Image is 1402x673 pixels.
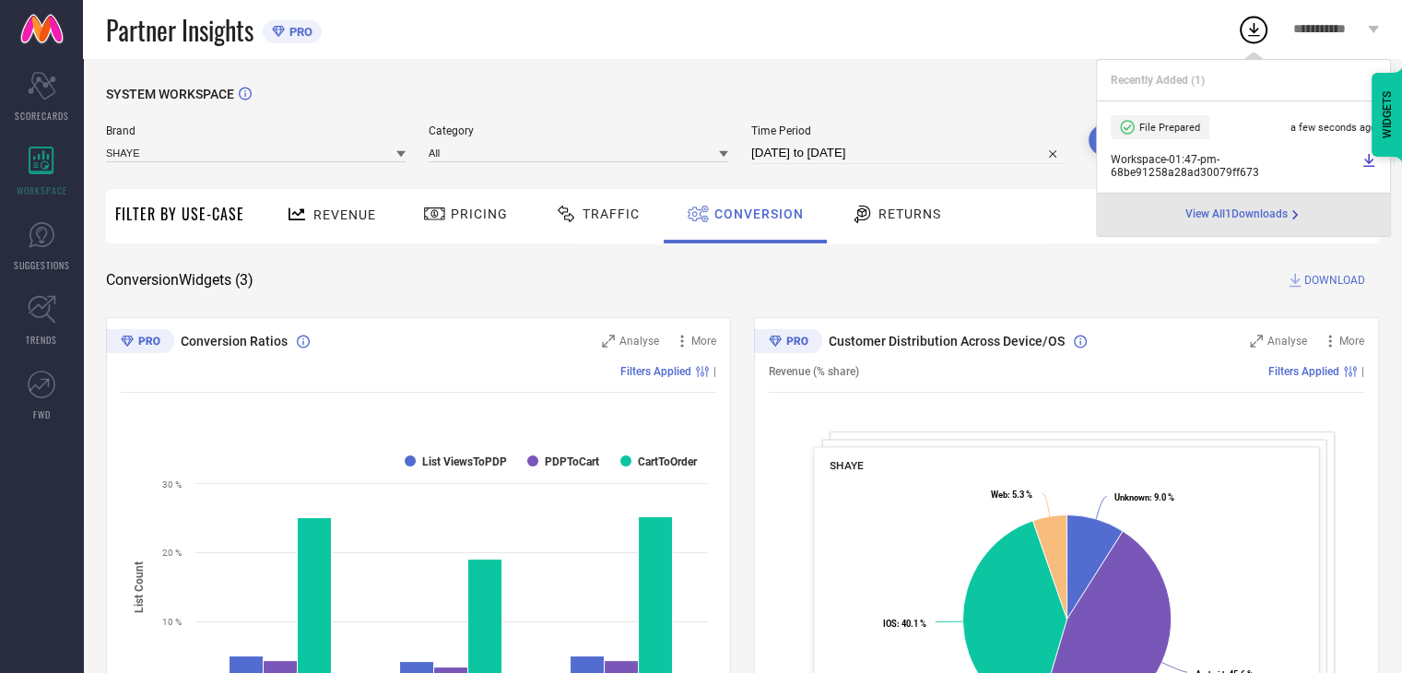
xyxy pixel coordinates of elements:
[883,619,926,629] text: : 40.1 %
[1114,492,1149,502] tspan: Unknown
[1139,122,1200,134] span: File Prepared
[1185,207,1302,222] a: View All1Downloads
[1304,271,1365,289] span: DOWNLOAD
[1361,365,1364,378] span: |
[1361,153,1376,179] a: Download
[638,455,698,468] text: CartToOrder
[1111,153,1357,179] span: Workspace - 01:47-pm - 68be91258a28ad30079ff673
[1185,207,1302,222] div: Open download page
[1267,335,1307,348] span: Analyse
[769,365,859,378] span: Revenue (% share)
[602,335,615,348] svg: Zoom
[1268,365,1339,378] span: Filters Applied
[991,490,1032,500] text: : 5.3 %
[181,334,288,348] span: Conversion Ratios
[14,258,70,272] span: SUGGESTIONS
[106,11,253,49] span: Partner Insights
[133,561,146,612] tspan: List Count
[829,334,1065,348] span: Customer Distribution Across Device/OS
[162,617,182,627] text: 10 %
[1290,122,1376,134] span: a few seconds ago
[115,203,244,225] span: Filter By Use-Case
[754,329,822,357] div: Premium
[878,207,941,221] span: Returns
[33,407,51,421] span: FWD
[106,124,406,137] span: Brand
[830,459,864,472] span: SHAYE
[106,271,253,289] span: Conversion Widgets ( 3 )
[1185,207,1288,222] span: View All 1 Downloads
[1111,74,1205,87] span: Recently Added ( 1 )
[1114,492,1174,502] text: : 9.0 %
[429,124,728,137] span: Category
[1339,335,1364,348] span: More
[313,207,376,222] span: Revenue
[751,124,1066,137] span: Time Period
[26,333,57,347] span: TRENDS
[545,455,599,468] text: PDPToCart
[1089,124,1188,156] button: Search
[422,455,507,468] text: List ViewsToPDP
[162,548,182,558] text: 20 %
[713,365,716,378] span: |
[451,207,508,221] span: Pricing
[162,479,182,490] text: 30 %
[714,207,804,221] span: Conversion
[285,25,312,39] span: PRO
[15,109,69,123] span: SCORECARDS
[619,335,659,348] span: Analyse
[751,142,1066,164] input: Select time period
[583,207,640,221] span: Traffic
[106,87,234,101] span: SYSTEM WORKSPACE
[1237,13,1270,46] div: Open download list
[620,365,691,378] span: Filters Applied
[1250,335,1263,348] svg: Zoom
[883,619,897,629] tspan: IOS
[991,490,1007,500] tspan: Web
[691,335,716,348] span: More
[17,183,67,197] span: WORKSPACE
[106,329,174,357] div: Premium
